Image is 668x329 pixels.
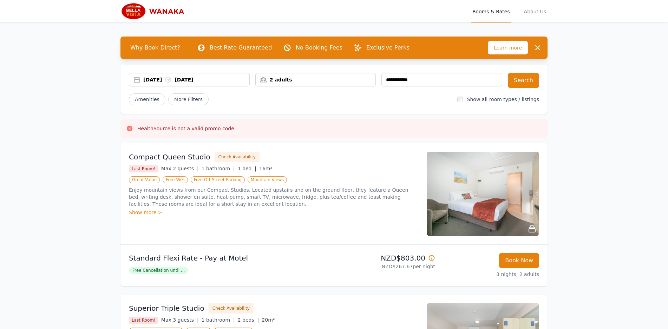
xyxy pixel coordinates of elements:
[202,317,235,323] span: 1 bathroom |
[129,209,418,216] div: Show more >
[129,186,418,208] p: Enjoy mountain views from our Compact Studios. Located upstairs and on the ground floor, they fea...
[129,267,188,274] span: Free Cancellation until ...
[137,125,236,132] h3: HealthSource is not a valid promo code.
[129,152,210,162] h3: Compact Queen Studio
[129,176,160,183] span: Great Value
[441,271,539,278] p: 3 nights, 2 adults
[120,3,188,20] img: Bella Vista Wanaka
[129,303,204,313] h3: Superior Triple Studio
[248,176,287,183] span: Mountain Views
[143,76,249,83] div: [DATE] [DATE]
[499,253,539,268] button: Book Now
[488,41,528,54] span: Learn more
[256,76,376,83] div: 2 adults
[163,176,188,183] span: Free WiFi
[296,44,342,52] p: No Booking Fees
[337,253,435,263] p: NZD$803.00
[337,263,435,270] p: NZD$267.67 per night
[209,303,254,314] button: Check Availability
[508,73,539,88] button: Search
[191,176,245,183] span: Free Off-Street Parking
[366,44,410,52] p: Exclusive Perks
[215,152,260,162] button: Check Availability
[161,317,199,323] span: Max 3 guests |
[259,166,272,171] span: 16m²
[129,165,158,172] span: Last Room!
[210,44,272,52] p: Best Rate Guaranteed
[129,253,331,263] p: Standard Flexi Rate - Pay at Motel
[129,317,158,324] span: Last Room!
[262,317,275,323] span: 20m²
[238,317,259,323] span: 2 beds |
[202,166,235,171] span: 1 bathroom |
[125,41,186,55] span: Why Book Direct?
[467,97,539,102] label: Show all room types / listings
[238,166,256,171] span: 1 bed |
[161,166,199,171] span: Max 2 guests |
[129,93,165,105] button: Amenities
[168,93,209,105] span: More Filters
